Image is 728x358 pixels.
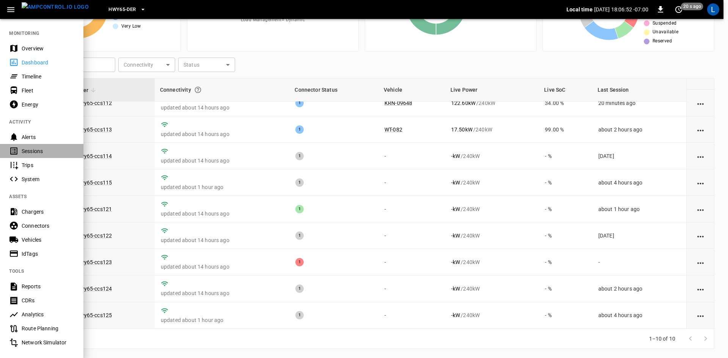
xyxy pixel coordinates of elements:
[566,6,593,13] p: Local time
[22,208,74,216] div: Chargers
[22,297,74,304] div: CDRs
[22,325,74,332] div: Route Planning
[22,236,74,244] div: Vehicles
[22,87,74,94] div: Fleet
[22,59,74,66] div: Dashboard
[673,3,685,16] button: set refresh interval
[22,339,74,346] div: Network Simulator
[22,311,74,318] div: Analytics
[22,283,74,290] div: Reports
[22,175,74,183] div: System
[22,222,74,230] div: Connectors
[22,45,74,52] div: Overview
[681,3,703,10] span: 20 s ago
[707,3,719,16] div: profile-icon
[22,133,74,141] div: Alerts
[22,147,74,155] div: Sessions
[22,73,74,80] div: Timeline
[22,2,89,12] img: ampcontrol.io logo
[22,250,74,258] div: IdTags
[22,161,74,169] div: Trips
[594,6,648,13] p: [DATE] 18:06:52 -07:00
[22,101,74,108] div: Energy
[108,5,136,14] span: HWY65-DER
